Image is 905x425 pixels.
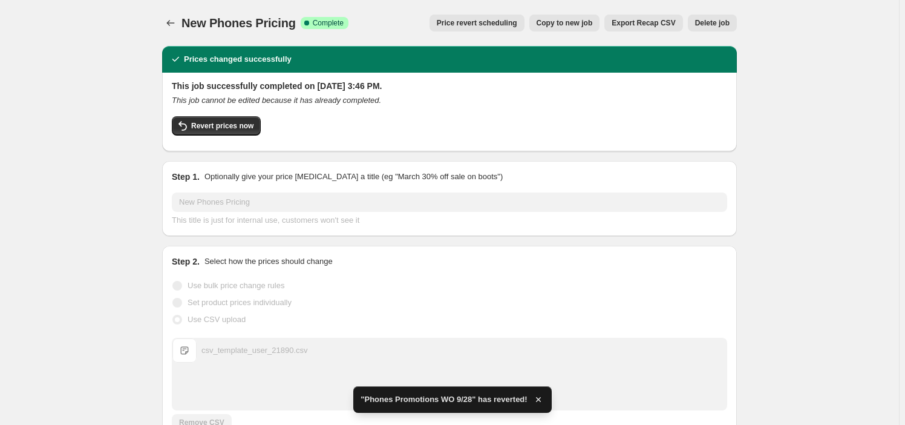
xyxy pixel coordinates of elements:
[172,80,727,92] h2: This job successfully completed on [DATE] 3:46 PM.
[204,255,333,268] p: Select how the prices should change
[188,281,284,290] span: Use bulk price change rules
[172,193,727,212] input: 30% off holiday sale
[172,255,200,268] h2: Step 2.
[188,315,246,324] span: Use CSV upload
[191,121,253,131] span: Revert prices now
[537,18,593,28] span: Copy to new job
[172,96,381,105] i: This job cannot be edited because it has already completed.
[162,15,179,31] button: Price change jobs
[172,116,261,136] button: Revert prices now
[437,18,517,28] span: Price revert scheduling
[188,298,292,307] span: Set product prices individually
[604,15,682,31] button: Export Recap CSV
[313,18,344,28] span: Complete
[361,394,527,406] span: "Phones Promotions WO 9/28" has reverted!
[184,53,292,65] h2: Prices changed successfully
[181,16,296,30] span: New Phones Pricing
[612,18,675,28] span: Export Recap CSV
[695,18,730,28] span: Delete job
[172,171,200,183] h2: Step 1.
[529,15,600,31] button: Copy to new job
[172,216,359,225] span: This title is just for internal use, customers won't see it
[204,171,503,183] p: Optionally give your price [MEDICAL_DATA] a title (eg "March 30% off sale on boots")
[688,15,737,31] button: Delete job
[201,344,308,357] div: csv_template_user_21890.csv
[430,15,524,31] button: Price revert scheduling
